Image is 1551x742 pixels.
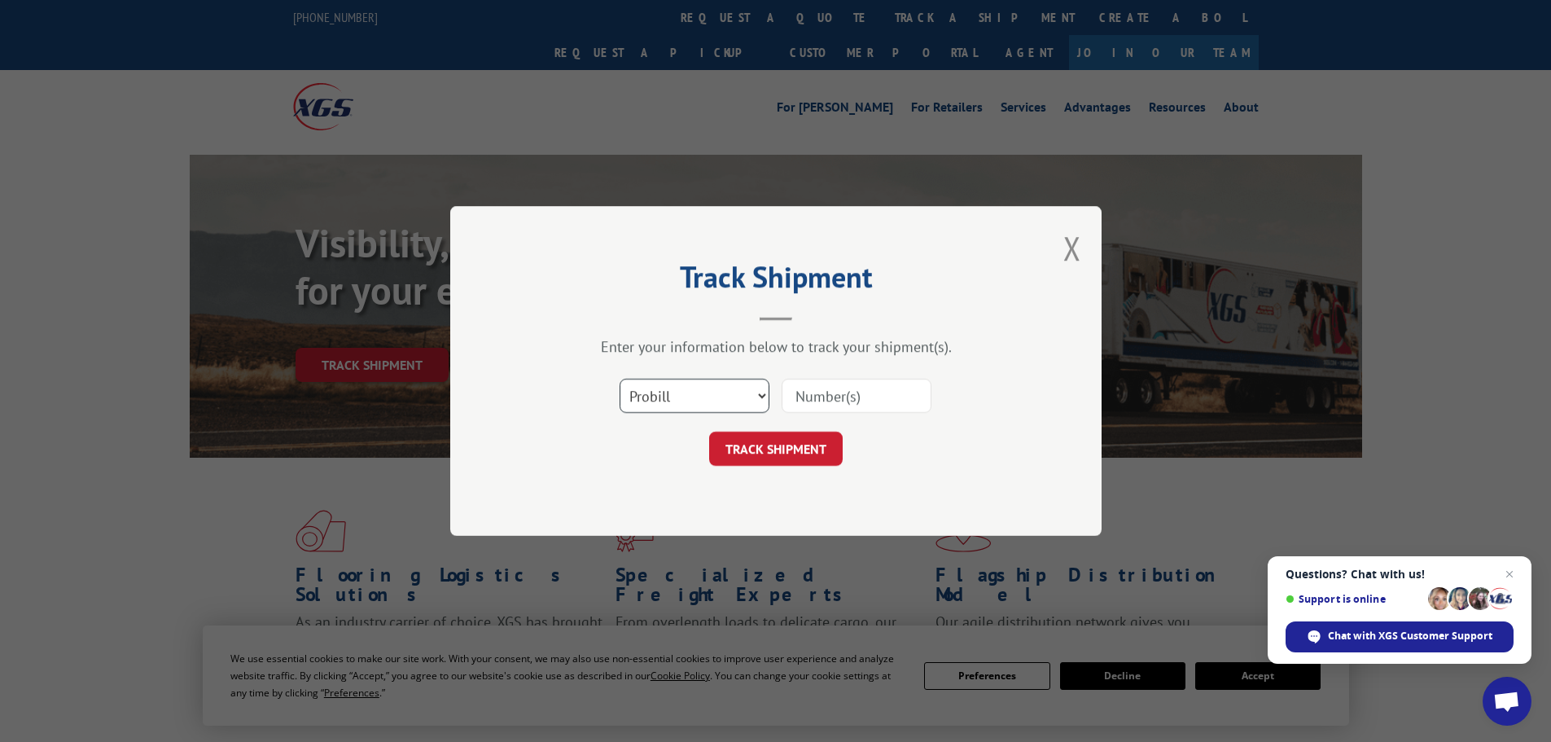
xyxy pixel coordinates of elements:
[1483,677,1531,726] div: Open chat
[1286,568,1514,581] span: Questions? Chat with us!
[1286,593,1422,605] span: Support is online
[532,266,1020,296] h2: Track Shipment
[1328,629,1492,643] span: Chat with XGS Customer Support
[1063,226,1081,270] button: Close modal
[1500,564,1519,584] span: Close chat
[532,337,1020,356] div: Enter your information below to track your shipment(s).
[1286,621,1514,652] div: Chat with XGS Customer Support
[709,432,843,466] button: TRACK SHIPMENT
[782,379,931,413] input: Number(s)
